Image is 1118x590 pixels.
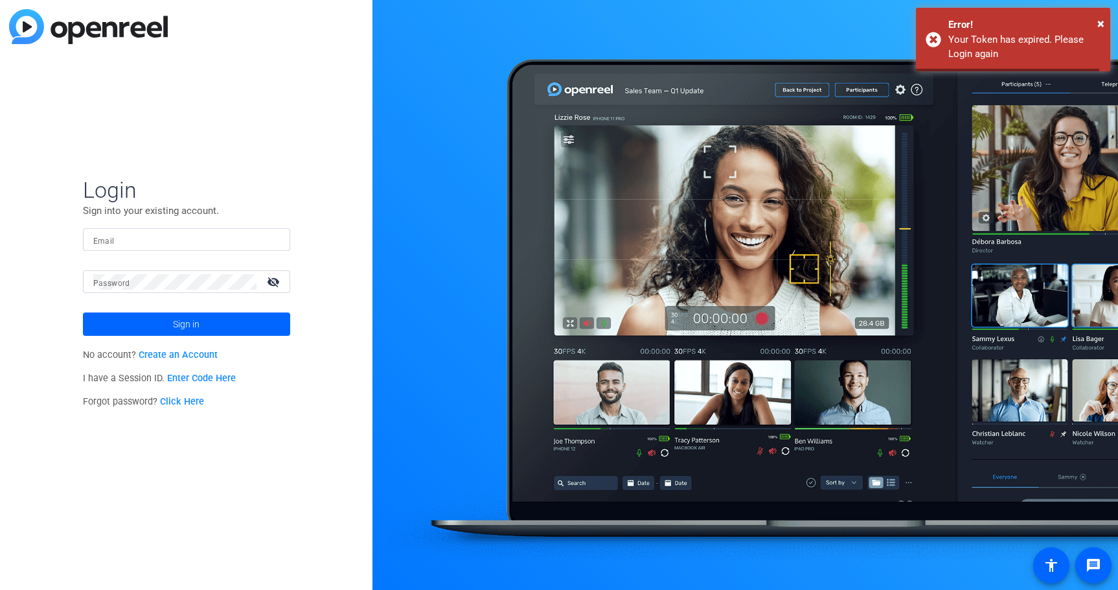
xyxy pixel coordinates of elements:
[167,373,236,384] a: Enter Code Here
[1097,16,1104,31] span: ×
[948,18,1101,32] div: Error!
[83,204,290,218] p: Sign into your existing account.
[93,279,130,288] mat-label: Password
[1097,14,1104,33] button: Close
[93,237,115,246] mat-label: Email
[83,176,290,204] span: Login
[83,373,236,384] span: I have a Session ID.
[83,349,218,360] span: No account?
[948,32,1101,62] div: Your Token has expired. Please Login again
[259,272,290,291] mat-icon: visibility_off
[83,396,205,407] span: Forgot password?
[1044,558,1059,573] mat-icon: accessibility
[93,232,280,248] input: Enter Email Address
[83,313,290,336] button: Sign in
[139,349,218,360] a: Create an Account
[160,396,204,407] a: Click Here
[1086,558,1101,573] mat-icon: message
[9,9,168,44] img: blue-gradient.svg
[173,308,200,340] span: Sign in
